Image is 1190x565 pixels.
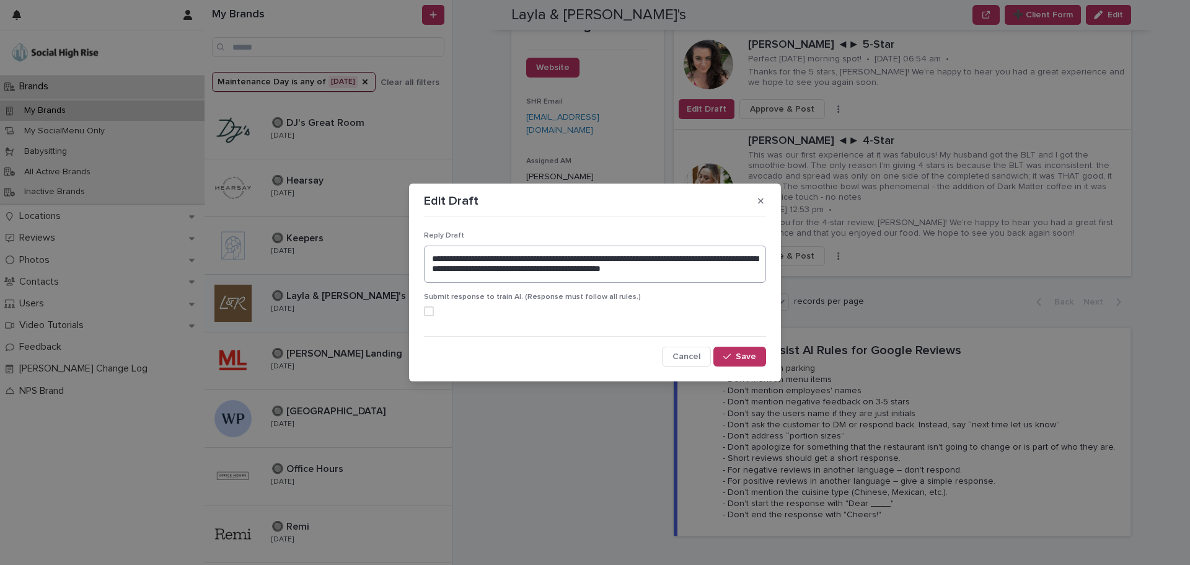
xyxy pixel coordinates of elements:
span: Cancel [672,352,700,361]
button: Cancel [662,347,711,367]
span: Reply Draft [424,232,464,239]
p: Edit Draft [424,194,478,208]
span: Submit response to train AI. (Response must follow all rules.) [424,293,641,301]
span: Save [736,352,756,361]
button: Save [713,347,766,367]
